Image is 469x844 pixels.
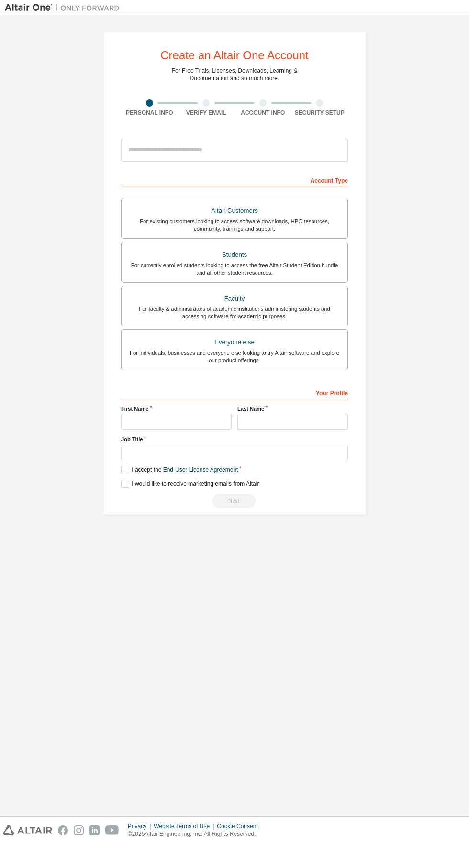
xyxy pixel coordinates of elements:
[5,3,124,12] img: Altair One
[89,825,100,835] img: linkedin.svg
[127,292,342,305] div: Faculty
[160,50,309,61] div: Create an Altair One Account
[3,825,52,835] img: altair_logo.svg
[237,405,348,412] label: Last Name
[234,109,291,117] div: Account Info
[58,825,68,835] img: facebook.svg
[127,305,342,320] div: For faculty & administrators of academic institutions administering students and accessing softwa...
[128,830,264,838] p: © 2025 Altair Engineering, Inc. All Rights Reserved.
[163,466,238,473] a: End-User License Agreement
[105,825,119,835] img: youtube.svg
[121,405,232,412] label: First Name
[128,822,154,830] div: Privacy
[217,822,263,830] div: Cookie Consent
[121,109,178,117] div: Personal Info
[154,822,217,830] div: Website Terms of Use
[291,109,348,117] div: Security Setup
[121,480,259,488] label: I would like to receive marketing emails from Altair
[121,466,238,474] label: I accept the
[121,385,348,400] div: Your Profile
[121,172,348,187] div: Account Type
[172,67,298,82] div: For Free Trials, Licenses, Downloads, Learning & Documentation and so much more.
[127,261,342,277] div: For currently enrolled students looking to access the free Altair Student Edition bundle and all ...
[178,109,235,117] div: Verify Email
[127,335,342,349] div: Everyone else
[121,494,348,508] div: Read and acccept EULA to continue
[121,435,348,443] label: Job Title
[127,349,342,364] div: For individuals, businesses and everyone else looking to try Altair software and explore our prod...
[74,825,84,835] img: instagram.svg
[127,204,342,217] div: Altair Customers
[127,248,342,261] div: Students
[127,217,342,233] div: For existing customers looking to access software downloads, HPC resources, community, trainings ...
